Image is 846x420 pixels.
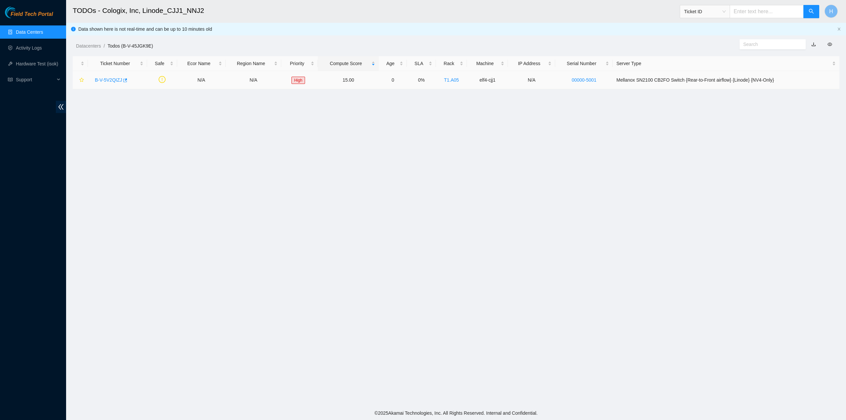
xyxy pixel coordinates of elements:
td: N/A [177,71,226,89]
img: Akamai Technologies [5,7,33,18]
span: Ticket ID [684,7,726,17]
button: search [803,5,819,18]
button: H [825,5,838,18]
footer: © 2025 Akamai Technologies, Inc. All Rights Reserved. Internal and Confidential. [66,406,846,420]
td: N/A [508,71,556,89]
a: Todos (B-V-45JGK9E) [107,43,153,49]
td: 0% [407,71,436,89]
td: elf4-cjj1 [467,71,508,89]
span: High [291,77,305,84]
a: Akamai TechnologiesField Tech Portal [5,12,53,20]
input: Search [743,41,797,48]
td: 15.00 [318,71,379,89]
span: exclamation-circle [159,76,166,83]
td: N/A [226,71,281,89]
span: H [829,7,833,16]
a: T1.A05 [444,77,459,83]
td: Mellanox SN2100 CB2FO Switch {Rear-to-Front airflow} {Linode} {NV4-Only} [613,71,839,89]
span: read [8,77,13,82]
span: search [809,9,814,15]
a: 00000-5001 [572,77,596,83]
input: Enter text here... [730,5,804,18]
td: 0 [379,71,407,89]
a: Activity Logs [16,45,42,51]
span: star [79,78,84,83]
a: Data Centers [16,29,43,35]
a: Hardware Test (isok) [16,61,58,66]
a: Datacenters [76,43,101,49]
span: Support [16,73,55,86]
button: download [806,39,821,50]
span: eye [827,42,832,47]
span: Field Tech Portal [11,11,53,18]
span: / [103,43,105,49]
a: B-V-5V2QIZJ [95,77,122,83]
button: close [837,27,841,31]
button: star [76,75,84,85]
span: double-left [56,101,66,113]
